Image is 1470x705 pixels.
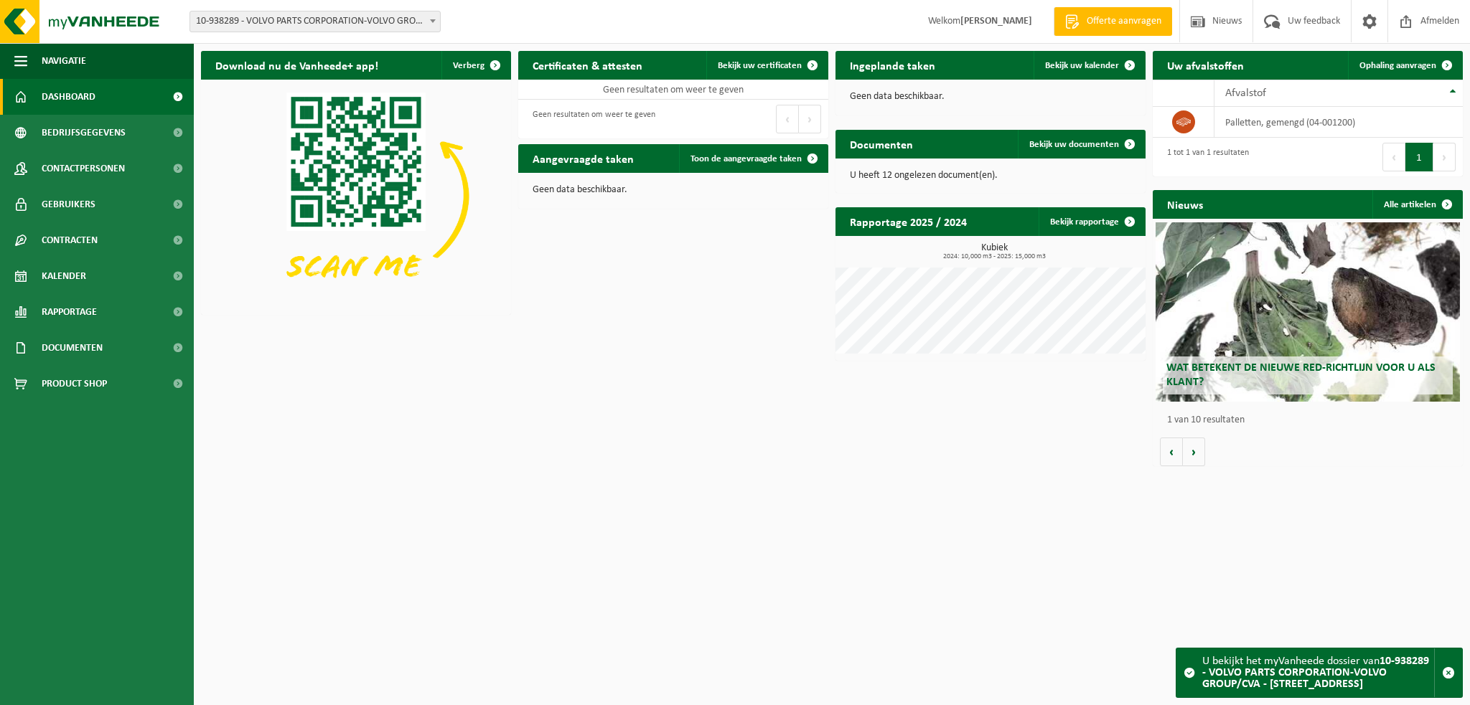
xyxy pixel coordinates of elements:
[42,79,95,115] span: Dashboard
[42,366,107,402] span: Product Shop
[1054,7,1172,36] a: Offerte aanvragen
[1045,61,1119,70] span: Bekijk uw kalender
[1156,222,1459,402] a: Wat betekent de nieuwe RED-richtlijn voor u als klant?
[441,51,510,80] button: Verberg
[960,16,1032,27] strong: [PERSON_NAME]
[1433,143,1456,171] button: Next
[42,330,103,366] span: Documenten
[518,51,657,79] h2: Certificaten & attesten
[690,154,802,164] span: Toon de aangevraagde taken
[518,80,828,100] td: Geen resultaten om weer te geven
[1034,51,1144,80] a: Bekijk uw kalender
[42,294,97,330] span: Rapportage
[42,258,86,294] span: Kalender
[835,51,950,79] h2: Ingeplande taken
[201,51,393,79] h2: Download nu de Vanheede+ app!
[1405,143,1433,171] button: 1
[42,186,95,222] span: Gebruikers
[1382,143,1405,171] button: Previous
[718,61,802,70] span: Bekijk uw certificaten
[42,115,126,151] span: Bedrijfsgegevens
[679,144,827,173] a: Toon de aangevraagde taken
[1153,51,1258,79] h2: Uw afvalstoffen
[1153,190,1217,218] h2: Nieuws
[42,43,86,79] span: Navigatie
[201,80,511,312] img: Download de VHEPlus App
[190,11,440,32] span: 10-938289 - VOLVO PARTS CORPORATION-VOLVO GROUP/CVA - 9041 OOSTAKKER, SMALLEHEERWEG 31
[525,103,655,135] div: Geen resultaten om weer te geven
[835,207,981,235] h2: Rapportage 2025 / 2024
[42,151,125,186] span: Contactpersonen
[1202,648,1434,697] div: U bekijkt het myVanheede dossier van
[850,92,1131,102] p: Geen data beschikbaar.
[533,185,814,195] p: Geen data beschikbaar.
[1160,437,1183,466] button: Vorige
[1348,51,1461,80] a: Ophaling aanvragen
[1083,14,1165,29] span: Offerte aanvragen
[1018,130,1144,158] a: Bekijk uw documenten
[843,253,1146,260] span: 2024: 10,000 m3 - 2025: 15,000 m3
[706,51,827,80] a: Bekijk uw certificaten
[1183,437,1205,466] button: Volgende
[1160,141,1249,173] div: 1 tot 1 van 1 resultaten
[1167,415,1456,425] p: 1 van 10 resultaten
[843,243,1146,260] h3: Kubiek
[776,105,799,133] button: Previous
[1359,61,1436,70] span: Ophaling aanvragen
[518,144,648,172] h2: Aangevraagde taken
[1214,107,1463,138] td: palletten, gemengd (04-001200)
[1225,87,1266,99] span: Afvalstof
[1372,190,1461,219] a: Alle artikelen
[850,171,1131,181] p: U heeft 12 ongelezen document(en).
[1039,207,1144,236] a: Bekijk rapportage
[799,105,821,133] button: Next
[1166,362,1436,387] span: Wat betekent de nieuwe RED-richtlijn voor u als klant?
[835,130,927,158] h2: Documenten
[189,11,441,32] span: 10-938289 - VOLVO PARTS CORPORATION-VOLVO GROUP/CVA - 9041 OOSTAKKER, SMALLEHEERWEG 31
[1202,656,1429,690] strong: 10-938289 - VOLVO PARTS CORPORATION-VOLVO GROUP/CVA - [STREET_ADDRESS]
[1029,140,1119,149] span: Bekijk uw documenten
[453,61,484,70] span: Verberg
[42,222,98,258] span: Contracten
